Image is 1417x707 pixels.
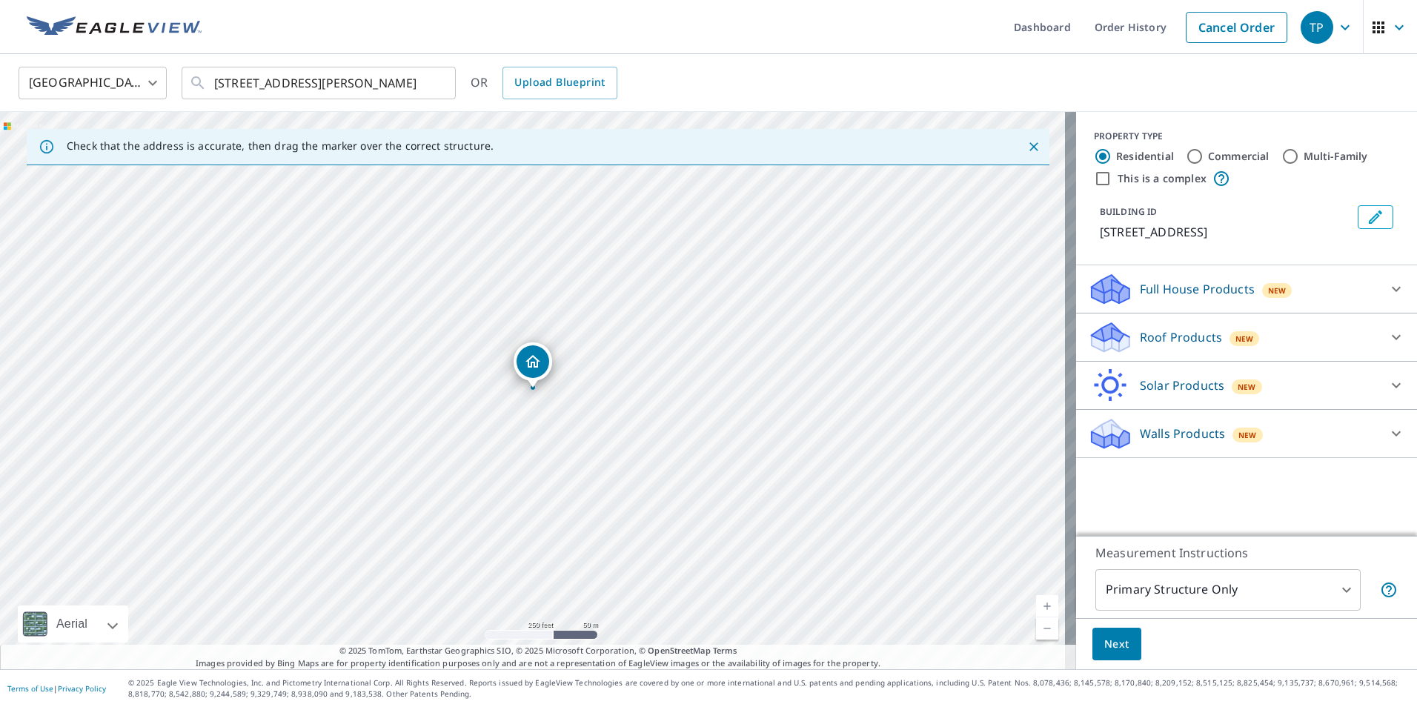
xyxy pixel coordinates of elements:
[52,605,92,643] div: Aerial
[514,73,605,92] span: Upload Blueprint
[1092,628,1141,661] button: Next
[1095,544,1398,562] p: Measurement Instructions
[1024,137,1043,156] button: Close
[1088,368,1405,403] div: Solar ProductsNew
[648,645,710,656] a: OpenStreetMap
[1140,376,1224,394] p: Solar Products
[1088,271,1405,307] div: Full House ProductsNew
[1100,223,1352,241] p: [STREET_ADDRESS]
[1088,416,1405,451] div: Walls ProductsNew
[1116,149,1174,164] label: Residential
[1380,581,1398,599] span: Your report will include only the primary structure on the property. For example, a detached gara...
[1088,319,1405,355] div: Roof ProductsNew
[214,62,425,104] input: Search by address or latitude-longitude
[1238,429,1257,441] span: New
[1036,595,1058,617] a: Current Level 17, Zoom In
[1268,285,1287,296] span: New
[1235,333,1254,345] span: New
[128,677,1410,700] p: © 2025 Eagle View Technologies, Inc. and Pictometry International Corp. All Rights Reserved. Repo...
[502,67,617,99] a: Upload Blueprint
[1358,205,1393,229] button: Edit building 1
[1100,205,1157,218] p: BUILDING ID
[19,62,167,104] div: [GEOGRAPHIC_DATA]
[1304,149,1368,164] label: Multi-Family
[471,67,617,99] div: OR
[18,605,128,643] div: Aerial
[339,645,737,657] span: © 2025 TomTom, Earthstar Geographics SIO, © 2025 Microsoft Corporation, ©
[27,16,202,39] img: EV Logo
[7,684,106,693] p: |
[1186,12,1287,43] a: Cancel Order
[58,683,106,694] a: Privacy Policy
[1104,635,1129,654] span: Next
[67,139,494,153] p: Check that the address is accurate, then drag the marker over the correct structure.
[1036,617,1058,640] a: Current Level 17, Zoom Out
[1118,171,1207,186] label: This is a complex
[1238,381,1256,393] span: New
[1140,328,1222,346] p: Roof Products
[1095,569,1361,611] div: Primary Structure Only
[1208,149,1270,164] label: Commercial
[1140,425,1225,442] p: Walls Products
[7,683,53,694] a: Terms of Use
[1301,11,1333,44] div: TP
[1140,280,1255,298] p: Full House Products
[1094,130,1399,143] div: PROPERTY TYPE
[713,645,737,656] a: Terms
[514,342,552,388] div: Dropped pin, building 1, Residential property, 3039 NW Oar Dr Lincoln City, OR 97367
